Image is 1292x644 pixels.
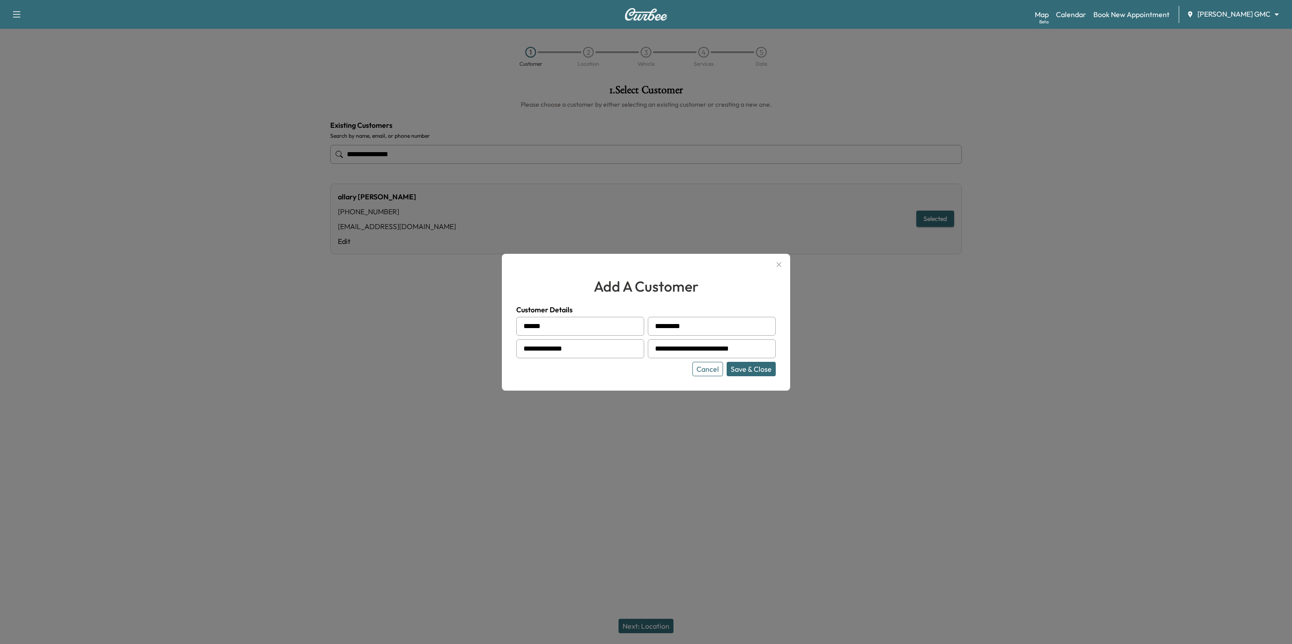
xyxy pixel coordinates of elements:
div: Beta [1039,18,1049,25]
a: MapBeta [1035,9,1049,20]
h4: Customer Details [516,304,776,315]
button: Save & Close [727,362,776,376]
span: [PERSON_NAME] GMC [1197,9,1270,19]
a: Book New Appointment [1093,9,1169,20]
h2: add a customer [516,275,776,297]
a: Calendar [1056,9,1086,20]
img: Curbee Logo [624,8,668,21]
button: Cancel [692,362,723,376]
